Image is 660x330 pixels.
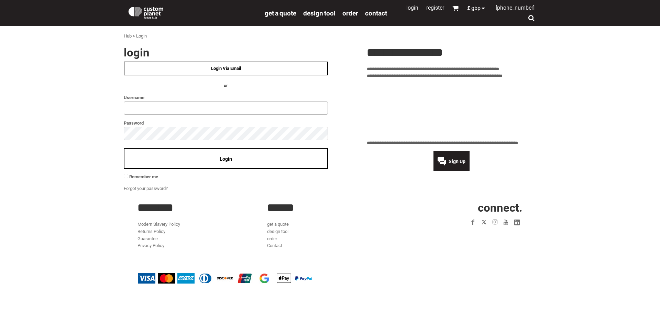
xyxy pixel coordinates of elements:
a: design tool [267,229,288,234]
a: Contact [267,243,282,248]
a: Register [426,4,444,11]
img: PayPal [295,276,312,280]
a: Hub [124,33,132,39]
span: [PHONE_NUMBER] [496,4,535,11]
h4: OR [124,82,328,89]
a: design tool [303,9,335,17]
img: American Express [177,273,195,284]
img: Diners Club [197,273,214,284]
span: Sign Up [449,159,465,164]
img: Discover [217,273,234,284]
a: get a quote [267,222,289,227]
h2: Login [124,47,328,58]
a: order [342,9,358,17]
a: Login [406,4,418,11]
a: Contact [365,9,387,17]
a: Guarantee [137,236,158,241]
a: get a quote [265,9,296,17]
div: Login [136,33,147,40]
img: Custom Planet [127,5,165,19]
iframe: Customer reviews powered by Trustpilot [367,84,536,136]
a: Privacy Policy [137,243,164,248]
a: Modern Slavery Policy [137,222,180,227]
img: China UnionPay [236,273,253,284]
input: Remember me [124,174,128,178]
a: order [267,236,277,241]
img: Visa [138,273,155,284]
a: Login Via Email [124,62,328,75]
img: Google Pay [256,273,273,284]
a: Returns Policy [137,229,165,234]
span: GBP [471,6,481,11]
iframe: Customer reviews powered by Trustpilot [428,232,522,240]
span: £ [467,6,471,11]
a: Forgot your password? [124,186,168,191]
label: Password [124,119,328,127]
span: Remember me [129,174,158,179]
span: Login Via Email [211,66,241,71]
div: > [133,33,135,40]
img: Mastercard [158,273,175,284]
span: Login [220,156,232,162]
a: Custom Planet [124,2,261,22]
img: Apple Pay [275,273,293,284]
h2: CONNECT. [397,202,522,213]
label: Username [124,94,328,102]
